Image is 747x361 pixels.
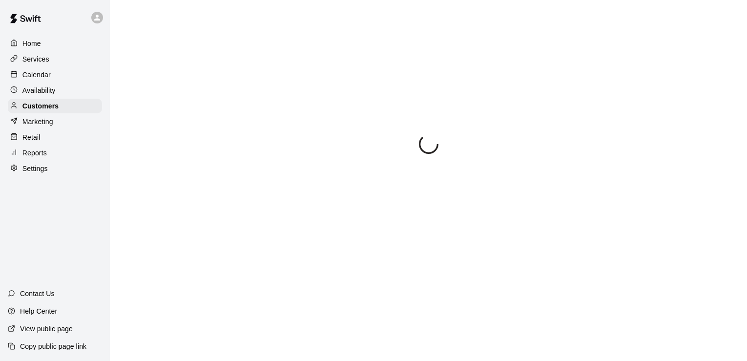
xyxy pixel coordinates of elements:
p: Availability [22,85,56,95]
p: Customers [22,101,59,111]
p: Reports [22,148,47,158]
a: Calendar [8,67,102,82]
p: Marketing [22,117,53,127]
p: Retail [22,132,41,142]
a: Services [8,52,102,66]
a: Reports [8,146,102,160]
p: Calendar [22,70,51,80]
a: Availability [8,83,102,98]
p: Help Center [20,306,57,316]
a: Customers [8,99,102,113]
p: View public page [20,324,73,334]
a: Settings [8,161,102,176]
p: Home [22,39,41,48]
a: Retail [8,130,102,145]
p: Contact Us [20,289,55,298]
p: Settings [22,164,48,173]
p: Copy public page link [20,341,86,351]
a: Marketing [8,114,102,129]
a: Home [8,36,102,51]
p: Services [22,54,49,64]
